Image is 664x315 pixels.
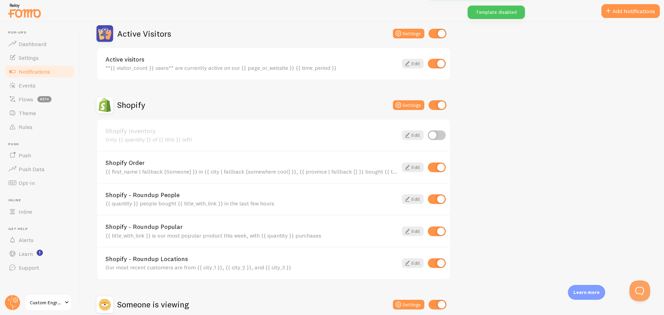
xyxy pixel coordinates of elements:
[105,264,398,270] div: Our most recent customers are from {{ city_1 }}, {{ city_2 }}, and {{ city_3 }}
[19,96,33,103] span: Flows
[629,280,650,301] iframe: Help Scout Beacon - Open
[19,68,50,75] span: Notifications
[105,168,398,175] div: {{ first_name | fallback [Someone] }} in {{ city | fallback [somewhere cool] }}, {{ province | fa...
[393,100,424,110] button: Settings
[393,29,424,38] button: Settings
[7,2,42,19] img: fomo-relay-logo-orange.svg
[468,6,525,19] div: Template disabled
[4,37,75,51] a: Dashboard
[96,296,113,313] img: Someone is viewing
[4,92,75,106] a: Flows beta
[568,285,605,300] div: Learn more
[19,166,45,173] span: Push Data
[19,82,36,89] span: Events
[19,237,34,243] span: Alerts
[393,300,424,309] button: Settings
[105,224,398,230] a: Shopify - Roundup Popular
[19,264,39,271] span: Support
[4,51,75,65] a: Settings
[105,232,398,239] div: {{ title_with_link }} is our most popular product this week, with {{ quantity }} purchases
[37,96,52,102] span: beta
[4,148,75,162] a: Push
[19,208,32,215] span: Inline
[4,120,75,134] a: Rules
[37,250,43,256] svg: <p>Watch New Feature Tutorials!</p>
[402,258,424,268] a: Edit
[19,40,46,47] span: Dashboard
[105,65,398,71] div: **{{ visitor_count }} users** are currently active on our {{ page_or_website }} {{ time_period }}
[8,30,75,35] span: Pop-ups
[4,247,75,261] a: Learn
[19,110,36,117] span: Theme
[96,97,113,113] img: Shopify
[4,162,75,176] a: Push Data
[402,59,424,68] a: Edit
[105,160,398,166] a: Shopify Order
[25,294,72,311] a: Custom Engraving [GEOGRAPHIC_DATA]
[19,123,33,130] span: Rules
[402,194,424,204] a: Edit
[19,179,35,186] span: Opt-In
[4,176,75,190] a: Opt-In
[105,56,398,63] a: Active visitors
[96,25,113,42] img: Active Visitors
[8,142,75,147] span: Push
[402,163,424,172] a: Edit
[117,299,189,310] h2: Someone is viewing
[105,192,398,198] a: Shopify - Roundup People
[105,256,398,262] a: Shopify - Roundup Locations
[4,65,75,78] a: Notifications
[4,106,75,120] a: Theme
[117,100,145,110] h2: Shopify
[4,261,75,275] a: Support
[30,298,63,307] span: Custom Engraving [GEOGRAPHIC_DATA]
[105,136,398,142] div: Only {{ quantity }} of {{ title }} left!
[19,54,39,61] span: Settings
[402,130,424,140] a: Edit
[402,226,424,236] a: Edit
[4,205,75,219] a: Inline
[19,152,31,159] span: Push
[105,200,398,206] div: {{ quantity }} people bought {{ title_with_link }} in the last few hours
[105,128,398,134] a: Shopify Inventory
[19,250,33,257] span: Learn
[4,233,75,247] a: Alerts
[4,78,75,92] a: Events
[117,28,171,39] h2: Active Visitors
[8,198,75,203] span: Inline
[573,289,600,296] p: Learn more
[8,227,75,231] span: Get Help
